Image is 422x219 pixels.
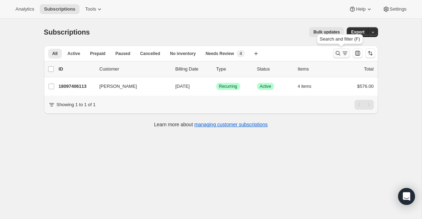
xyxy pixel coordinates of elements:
p: 18097406113 [59,83,94,90]
button: Subscriptions [40,4,79,14]
nav: Pagination [354,100,374,110]
span: Export [351,29,364,35]
button: Search and filter results [333,48,350,58]
button: Tools [81,4,107,14]
span: Active [260,84,271,89]
span: Cancelled [140,51,160,56]
span: Active [68,51,80,56]
span: Bulk updates [313,29,340,35]
span: Help [356,6,365,12]
button: 4 items [298,81,319,91]
div: 18097406113[PERSON_NAME][DATE]SuccessRecurringSuccessActive4 items$576.00 [59,81,374,91]
p: Learn more about [154,121,268,128]
span: Subscriptions [44,28,90,36]
span: Settings [390,6,407,12]
p: ID [59,66,94,73]
button: Settings [378,4,411,14]
span: Paused [115,51,130,56]
button: Help [345,4,377,14]
button: Customize table column order and visibility [353,48,363,58]
span: Prepaid [90,51,105,56]
a: managing customer subscriptions [194,122,268,127]
button: Analytics [11,4,38,14]
p: Showing 1 to 1 of 1 [57,101,96,108]
p: Total [364,66,373,73]
p: Status [257,66,292,73]
span: $576.00 [357,84,374,89]
span: 4 items [298,84,312,89]
button: [PERSON_NAME] [95,81,166,92]
div: Open Intercom Messenger [398,188,415,205]
div: Type [216,66,251,73]
span: Subscriptions [44,6,75,12]
p: Billing Date [175,66,211,73]
span: All [52,51,58,56]
button: Export [347,27,369,37]
span: Tools [85,6,96,12]
span: No inventory [170,51,196,56]
span: [PERSON_NAME] [100,83,137,90]
button: Bulk updates [309,27,344,37]
div: IDCustomerBilling DateTypeStatusItemsTotal [59,66,374,73]
div: Items [298,66,333,73]
span: [DATE] [175,84,190,89]
span: 4 [239,51,242,56]
p: Customer [100,66,170,73]
span: Analytics [15,6,34,12]
button: Sort the results [365,48,375,58]
span: Recurring [219,84,237,89]
button: Create new view [250,49,262,59]
span: Needs Review [206,51,234,56]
